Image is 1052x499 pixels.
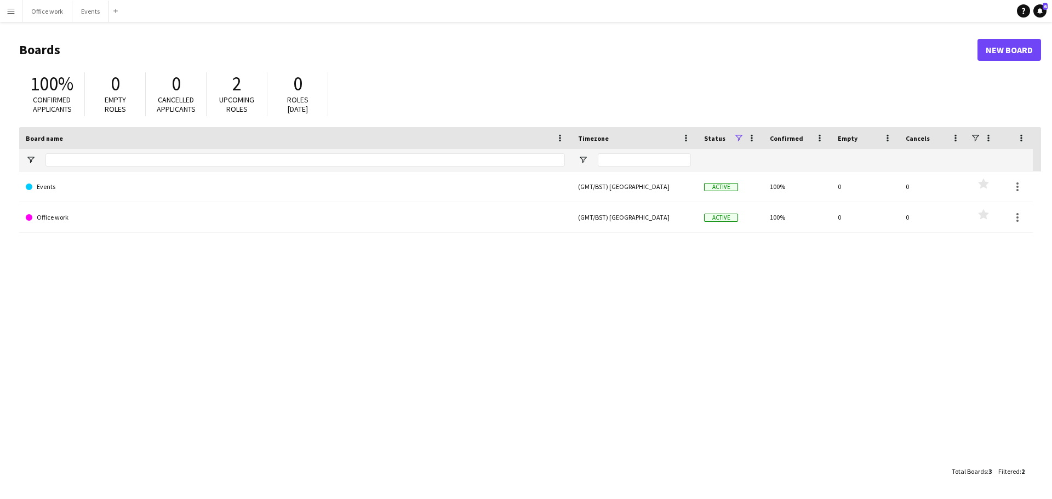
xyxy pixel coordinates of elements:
[977,39,1041,61] a: New Board
[571,171,697,202] div: (GMT/BST) [GEOGRAPHIC_DATA]
[171,72,181,96] span: 0
[33,95,72,114] span: Confirmed applicants
[578,134,609,142] span: Timezone
[899,171,967,202] div: 0
[831,171,899,202] div: 0
[22,1,72,22] button: Office work
[1033,4,1047,18] a: 6
[45,153,565,167] input: Board name Filter Input
[998,467,1020,475] span: Filtered
[952,461,992,482] div: :
[763,171,831,202] div: 100%
[219,95,254,114] span: Upcoming roles
[105,95,126,114] span: Empty roles
[988,467,992,475] span: 3
[26,171,565,202] a: Events
[157,95,196,114] span: Cancelled applicants
[287,95,308,114] span: Roles [DATE]
[831,202,899,232] div: 0
[30,72,73,96] span: 100%
[1021,467,1025,475] span: 2
[19,42,977,58] h1: Boards
[763,202,831,232] div: 100%
[571,202,697,232] div: (GMT/BST) [GEOGRAPHIC_DATA]
[26,202,565,233] a: Office work
[998,461,1025,482] div: :
[838,134,857,142] span: Empty
[232,72,242,96] span: 2
[770,134,803,142] span: Confirmed
[293,72,302,96] span: 0
[952,467,987,475] span: Total Boards
[704,214,738,222] span: Active
[899,202,967,232] div: 0
[704,134,725,142] span: Status
[26,134,63,142] span: Board name
[26,155,36,165] button: Open Filter Menu
[704,183,738,191] span: Active
[111,72,120,96] span: 0
[598,153,691,167] input: Timezone Filter Input
[906,134,930,142] span: Cancels
[578,155,588,165] button: Open Filter Menu
[1043,3,1048,10] span: 6
[72,1,109,22] button: Events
